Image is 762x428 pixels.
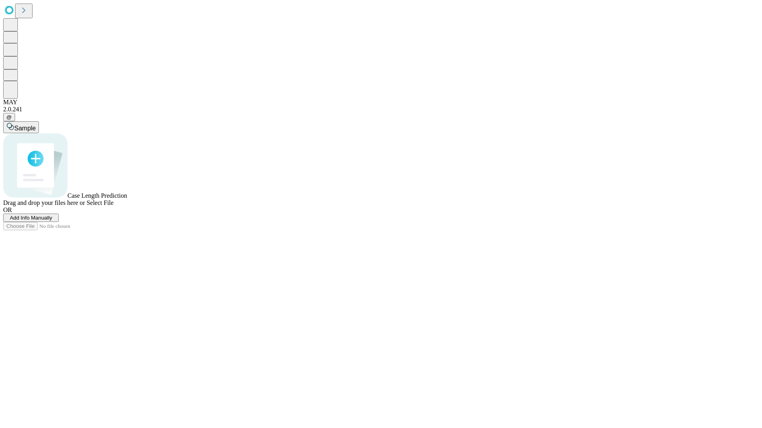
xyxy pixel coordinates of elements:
span: OR [3,206,12,213]
span: Add Info Manually [10,215,52,221]
span: Case Length Prediction [67,192,127,199]
div: 2.0.241 [3,106,759,113]
span: Drag and drop your files here or [3,199,85,206]
span: Select File [87,199,114,206]
button: Add Info Manually [3,214,59,222]
button: @ [3,113,15,121]
div: MAY [3,99,759,106]
span: @ [6,114,12,120]
button: Sample [3,121,39,133]
span: Sample [14,125,36,132]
